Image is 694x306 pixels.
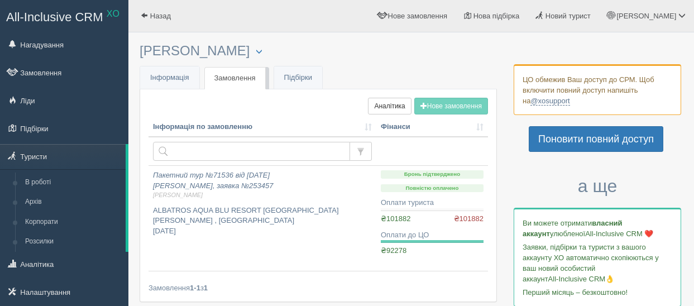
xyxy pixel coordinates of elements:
p: Заявки, підбірки та туристи з вашого аккаунту ХО автоматично скопіюються у ваш новий особистий ак... [523,242,672,284]
span: ₴92278 [381,246,406,255]
span: [PERSON_NAME] [153,191,372,199]
sup: XO [107,9,119,18]
a: Підбірки [274,66,322,89]
div: Замовлення з [149,283,488,293]
div: Оплати туриста [381,198,484,208]
span: ₴101882 [381,214,410,223]
h3: [PERSON_NAME] [140,44,497,59]
span: Нова підбірка [473,12,520,20]
span: [PERSON_NAME] [616,12,676,20]
span: Нове замовлення [388,12,447,20]
a: All-Inclusive CRM XO [1,1,128,31]
span: All-Inclusive CRM ❤️ [585,230,653,238]
span: Новий турист [545,12,591,20]
div: ЦО обмежив Ваш доступ до СРМ. Щоб включити повний доступ напишіть на [514,64,681,115]
a: Пакетний тур №71536 від [DATE][PERSON_NAME], заявка №253457[PERSON_NAME] ALBATROS AQUA BLU RESORT... [149,166,376,271]
a: Архів [20,192,126,212]
b: 1-1 [190,284,200,292]
a: Корпорати [20,212,126,232]
span: ₴101882 [454,214,484,224]
span: All-Inclusive CRM👌 [548,275,615,283]
a: В роботі [20,173,126,193]
button: Нове замовлення [414,98,488,114]
b: 1 [204,284,208,292]
span: Назад [150,12,171,20]
span: Інформація [150,73,189,82]
b: власний аккаунт [523,219,623,238]
span: All-Inclusive CRM [6,10,103,24]
a: @xosupport [530,97,569,106]
a: Фінанси [381,122,484,132]
a: Інформація по замовленню [153,122,372,132]
i: Пакетний тур №71536 від [DATE] [PERSON_NAME], заявка №253457 [153,171,372,200]
p: Повністю оплачено [381,184,484,193]
div: Оплати до ЦО [381,230,484,241]
input: Пошук за номером замовлення, ПІБ або паспортом туриста [153,142,350,161]
a: Інформація [140,66,199,89]
a: Аналітика [368,98,411,114]
p: Бронь підтверджено [381,170,484,179]
p: ALBATROS AQUA BLU RESORT [GEOGRAPHIC_DATA][PERSON_NAME] , [GEOGRAPHIC_DATA] [DATE] [153,205,372,237]
a: Замовлення [204,67,266,90]
p: Перший місяць – безкоштовно! [523,287,672,298]
a: Поновити повний доступ [529,126,663,152]
h3: а ще [514,176,681,196]
p: Ви можете отримати улюбленої [523,218,672,239]
a: Розсилки [20,232,126,252]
